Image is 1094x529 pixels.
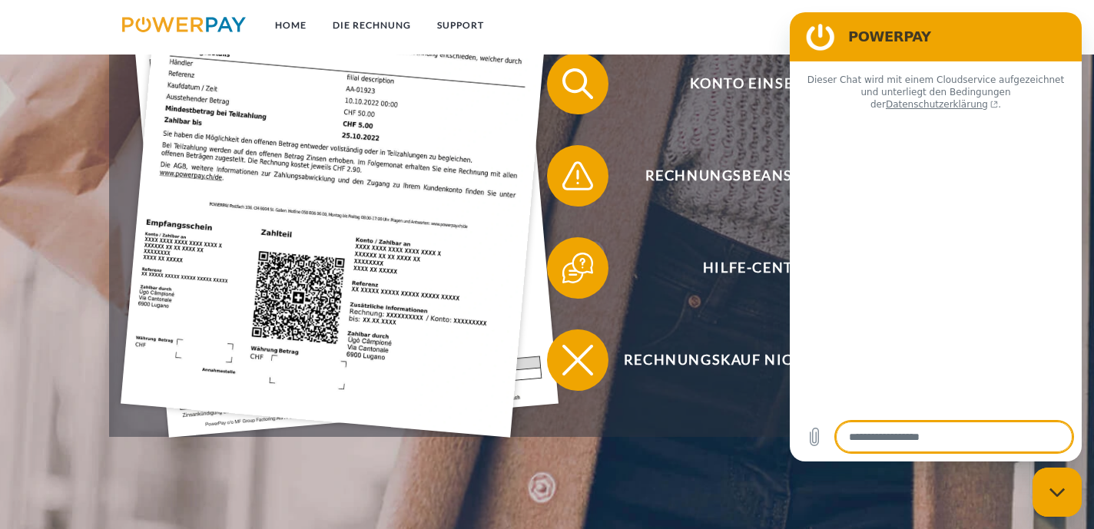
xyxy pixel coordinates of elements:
a: agb [893,12,940,39]
button: Hilfe-Center [547,237,946,299]
span: Rechnungskauf nicht möglich [569,329,946,391]
a: Home [262,12,320,39]
span: Hilfe-Center [569,237,946,299]
iframe: Messaging-Fenster [790,12,1082,461]
img: qb_warning.svg [559,157,597,195]
img: qb_help.svg [559,249,597,287]
button: Rechnungsbeanstandung [547,145,946,207]
a: DIE RECHNUNG [320,12,424,39]
img: qb_close.svg [559,341,597,379]
a: SUPPORT [424,12,497,39]
img: logo-powerpay.svg [122,17,246,32]
span: Konto einsehen [569,53,946,114]
span: Rechnungsbeanstandung [569,145,946,207]
button: Rechnungskauf nicht möglich [547,329,946,391]
button: Konto einsehen [547,53,946,114]
iframe: Schaltfläche zum Öffnen des Messaging-Fensters; Konversation läuft [1033,468,1082,517]
img: qb_search.svg [559,64,597,103]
